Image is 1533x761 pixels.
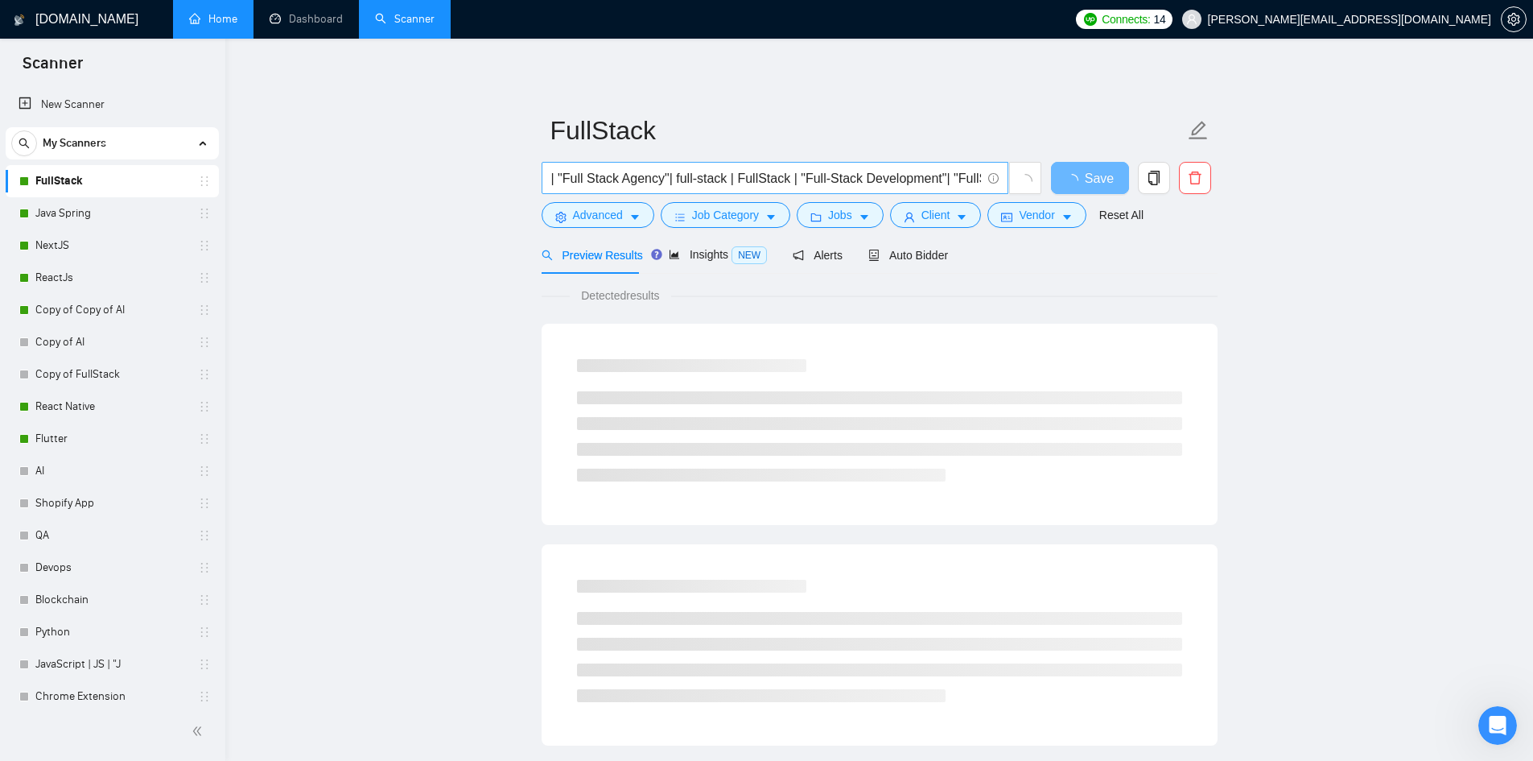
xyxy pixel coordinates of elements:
button: userClientcaret-down [890,202,982,228]
div: AI Assistant from GigRadar 📡 says… [13,503,309,618]
span: NEW [731,246,767,264]
span: robot [868,250,880,261]
span: holder [198,336,211,349]
span: folder [810,211,822,223]
span: holder [198,207,211,220]
a: Copy of FullStack [35,358,188,391]
button: Save [1051,162,1129,194]
a: searchScanner [375,12,435,26]
span: loading [1018,174,1032,188]
a: Shopify App [35,487,188,519]
span: double-left [192,723,208,739]
button: Home [252,6,282,37]
a: More in the Help Center [50,202,308,242]
span: Client [921,206,950,224]
img: logo [14,7,25,33]
a: dashboardDashboard [270,12,343,26]
span: holder [198,690,211,703]
span: holder [198,593,211,606]
a: Help center [71,403,136,416]
span: Job Category [692,206,759,224]
a: Devops [35,552,188,584]
img: upwork-logo.png [1084,13,1097,26]
span: Auto Bidder [868,249,948,262]
span: holder [198,175,211,188]
h1: AI Assistant from GigRadar 📡 [78,10,250,35]
span: holder [198,239,211,252]
span: caret-down [956,211,967,223]
span: caret-down [629,211,641,223]
span: holder [198,465,211,478]
span: idcard [1001,211,1012,223]
div: Dima says… [13,255,309,292]
button: copy [1138,162,1170,194]
span: 14 [1154,10,1166,28]
div: 📝 The Art of Making a Strong First Impression with Your Cover Letter [50,6,308,83]
div: Tooltip anchor [649,247,664,262]
a: Python [35,616,188,648]
span: Terrible [39,551,61,573]
span: caret-down [1061,211,1073,223]
span: Vendor [1019,206,1054,224]
div: Rate your conversation [30,520,221,540]
span: holder [198,497,211,510]
div: joined the conversation [100,258,242,273]
img: Profile image for AI Assistant from GigRadar 📡 [46,9,72,35]
a: Sardor AI Prompt Library [84,371,222,384]
span: caret-down [765,211,777,223]
span: edit [1188,120,1209,141]
span: user [1186,14,1197,25]
div: Hey there! Dima is here to help you 🤓 [26,302,251,318]
span: holder [198,400,211,413]
span: Jobs [828,206,852,224]
a: New Scanner [19,89,206,121]
a: NextJS [35,230,188,262]
span: holder [198,561,211,574]
input: Scanner name... [550,110,1185,151]
a: ReactJs [35,262,188,294]
span: Alerts [793,249,843,262]
div: Close [282,6,311,35]
img: Profile image for Dima [79,258,95,274]
span: setting [1502,13,1526,26]
span: setting [555,211,567,223]
a: AI [35,455,188,487]
span: My Scanners [43,127,106,159]
span: Insights [669,248,767,261]
span: search [12,138,36,149]
span: holder [198,368,211,381]
span: holder [198,658,211,671]
strong: Where can I upload a file in addition to my cover letter? [66,97,244,127]
a: Java Spring [35,197,188,230]
a: Copy of AI [35,326,188,358]
a: Copy of Copy of AI [35,294,188,326]
span: copy [1139,171,1169,185]
a: React Native [35,391,188,423]
div: Dima says… [13,361,309,503]
span: caret-down [859,211,870,223]
span: Bad [76,551,99,573]
div: AI Assistant from GigRadar 📡 says… [13,6,309,255]
li: New Scanner [6,89,219,121]
button: barsJob Categorycaret-down [661,202,790,228]
a: JavaScript | JS | "J [35,648,188,680]
iframe: Intercom live chat [1478,706,1517,745]
strong: ✅ How To: Connect your agency to [DOMAIN_NAME] [66,157,271,187]
span: notification [793,250,804,261]
span: OK [114,551,137,573]
span: bars [674,211,686,223]
button: setting [1501,6,1527,32]
span: Amazing [190,551,212,573]
span: info-circle [988,173,999,184]
span: holder [198,529,211,542]
span: holder [198,432,211,445]
a: Flutter [35,423,188,455]
a: QA [35,519,188,552]
a: Chrome Extension [35,680,188,713]
span: More in the Help Center [111,215,263,229]
span: holder [198,626,211,639]
span: Great [152,551,175,573]
div: Hey there! Dima is here to help you 🤓Please, give me a couple of minutes to check your request mo... [13,292,264,359]
button: delete [1179,162,1211,194]
span: Advanced [573,206,623,224]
